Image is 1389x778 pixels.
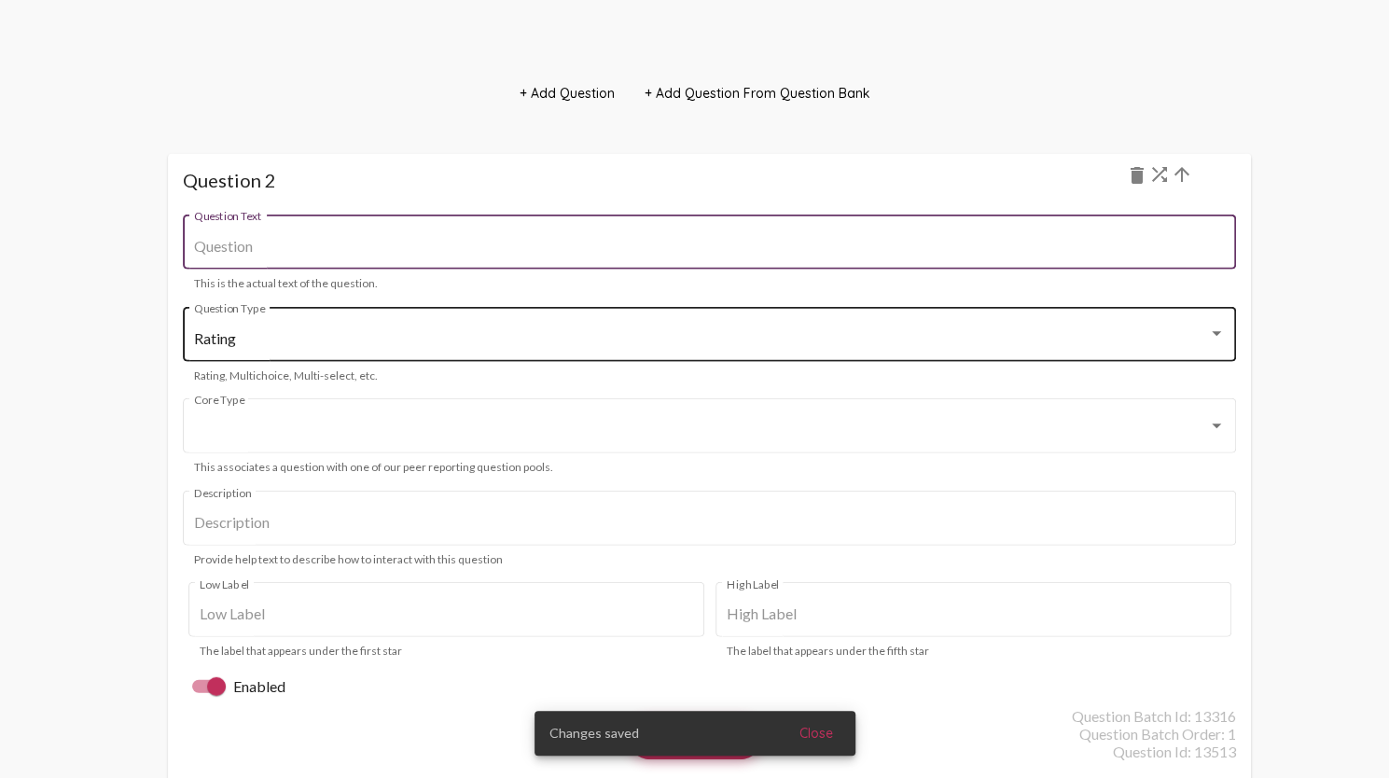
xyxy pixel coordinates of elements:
button: + Add Question [505,76,630,110]
mat-hint: The label that appears under the fifth star [727,645,929,658]
input: Description [194,514,1225,531]
mat-select-trigger: Rating [194,329,236,347]
span: Changes saved [549,724,639,743]
mat-hint: The label that appears under the first star [200,645,402,658]
h1: Question 2 [183,169,1236,191]
button: Close [785,716,848,750]
input: High Label [727,605,1220,622]
input: Question [194,238,1225,255]
mat-hint: This associates a question with one of our peer reporting question pools. [194,461,553,474]
mat-hint: This is the actual text of the question. [194,277,378,290]
span: + Add Question [520,85,615,102]
input: Low Label [200,605,693,622]
mat-icon: shuffle [1148,163,1171,186]
div: Question Id: 13513 [183,743,1236,760]
span: Close [799,725,833,742]
mat-icon: arrow_upward [1171,163,1193,186]
mat-icon: delete [1126,164,1148,187]
button: + Add Question From Question Bank [630,76,885,110]
span: Enabled [233,675,285,698]
span: + Add Question From Question Bank [645,85,870,102]
mat-hint: Provide help text to describe how to interact with this question [194,553,503,566]
div: Question Batch Order: 1 [183,725,1236,743]
div: Question Batch Id: 13316 [183,707,1236,725]
mat-hint: Rating, Multichoice, Multi-select, etc. [194,369,378,382]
